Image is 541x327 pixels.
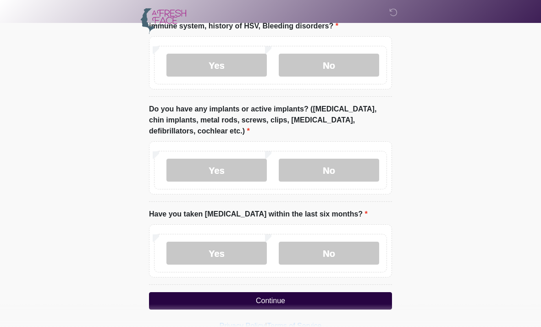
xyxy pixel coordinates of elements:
[166,159,267,182] label: Yes
[279,159,379,182] label: No
[140,7,187,35] img: A Fresh Face Aesthetics Inc Logo
[149,104,392,137] label: Do you have any implants or active implants? ([MEDICAL_DATA], chin implants, metal rods, screws, ...
[279,242,379,265] label: No
[149,292,392,310] button: Continue
[149,209,368,220] label: Have you taken [MEDICAL_DATA] within the last six months?
[166,54,267,77] label: Yes
[166,242,267,265] label: Yes
[279,54,379,77] label: No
